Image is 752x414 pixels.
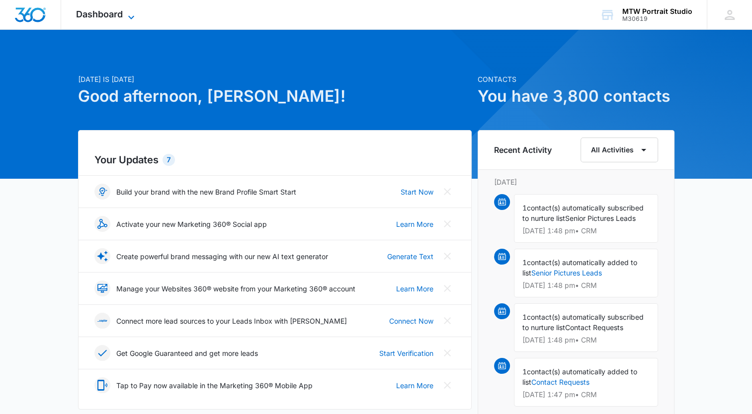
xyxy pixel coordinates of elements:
button: All Activities [581,138,658,162]
p: [DATE] [494,177,658,187]
p: [DATE] 1:48 pm • CRM [522,227,650,234]
span: contact(s) automatically added to list [522,258,637,277]
span: contact(s) automatically added to list [522,367,637,386]
a: Learn More [396,219,433,229]
p: Manage your Websites 360® website from your Marketing 360® account [116,283,355,294]
span: 1 [522,258,527,267]
a: Start Verification [379,348,433,358]
button: Close [439,345,455,361]
button: Close [439,280,455,296]
button: Close [439,184,455,200]
span: Senior Pictures Leads [565,214,636,222]
a: Learn More [396,283,433,294]
button: Close [439,248,455,264]
span: 1 [522,313,527,321]
p: [DATE] 1:48 pm • CRM [522,282,650,289]
p: [DATE] is [DATE] [78,74,472,84]
p: Activate your new Marketing 360® Social app [116,219,267,229]
h2: Your Updates [94,152,455,167]
a: Senior Pictures Leads [531,269,602,277]
span: contact(s) automatically subscribed to nurture list [522,313,644,332]
div: account id [622,15,692,22]
span: 1 [522,367,527,376]
h1: Good afternoon, [PERSON_NAME]! [78,84,472,108]
p: Tap to Pay now available in the Marketing 360® Mobile App [116,380,313,391]
p: Build your brand with the new Brand Profile Smart Start [116,187,296,197]
p: Create powerful brand messaging with our new AI text generator [116,251,328,262]
span: 1 [522,204,527,212]
h1: You have 3,800 contacts [478,84,674,108]
button: Close [439,216,455,232]
button: Close [439,377,455,393]
p: Contacts [478,74,674,84]
a: Contact Requests [531,378,589,386]
p: [DATE] 1:48 pm • CRM [522,337,650,344]
button: Close [439,313,455,329]
p: Get Google Guaranteed and get more leads [116,348,258,358]
p: Connect more lead sources to your Leads Inbox with [PERSON_NAME] [116,316,347,326]
a: Connect Now [389,316,433,326]
h6: Recent Activity [494,144,552,156]
a: Start Now [401,187,433,197]
span: Dashboard [76,9,123,19]
a: Learn More [396,380,433,391]
span: contact(s) automatically subscribed to nurture list [522,204,644,222]
p: [DATE] 1:47 pm • CRM [522,391,650,398]
div: 7 [163,154,175,166]
span: Contact Requests [565,323,623,332]
a: Generate Text [387,251,433,262]
div: account name [622,7,692,15]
